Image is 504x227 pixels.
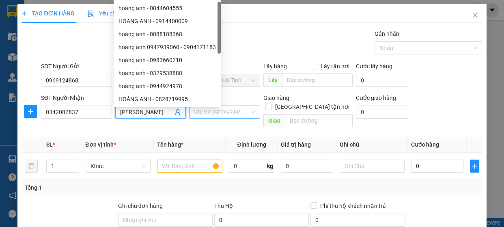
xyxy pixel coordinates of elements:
[25,183,195,192] div: Tổng: 1
[356,63,392,69] label: Cước lấy hàng
[272,102,353,111] span: [GEOGRAPHIC_DATA] tận nơi
[464,4,487,27] button: Close
[317,62,353,71] span: Lấy tận nơi
[336,137,408,153] th: Ghi chú
[263,63,287,69] span: Lấy hàng
[90,160,146,172] span: Khác
[114,2,221,15] div: hoàng anh - 0844604555
[118,203,163,209] label: Ghi chú đơn hàng
[118,30,216,39] div: hoàng anh - 0888188368
[118,43,216,52] div: hoàng anh 0947939060 - 0904171183
[472,12,478,18] span: close
[24,108,37,115] span: plus
[282,74,353,86] input: Dọc đường
[157,160,222,173] input: VD: Bàn, Ghế
[263,74,282,86] span: Lấy
[281,141,311,148] span: Giá trị hàng
[214,203,233,209] span: Thu Hộ
[375,30,399,37] label: Gán nhãn
[194,74,255,86] span: VP BX mới Hà Tĩnh
[41,93,112,102] div: SĐT Người Nhận
[118,95,216,104] div: HOÀNG ANH - 0828719995
[356,95,396,101] label: Cước giao hàng
[46,141,53,148] span: SL
[88,10,173,17] span: Yêu cầu xuất hóa đơn điện tử
[114,41,221,54] div: hoàng anh 0947939060 - 0904171183
[281,160,333,173] input: 0
[470,160,479,173] button: plus
[285,114,353,127] input: Dọc đường
[263,95,289,101] span: Giao hàng
[174,109,181,115] span: user-add
[118,214,213,227] input: Ghi chú đơn hàng
[118,82,216,91] div: hoàng anh - 0944924978
[340,160,405,173] input: Ghi Chú
[118,56,216,65] div: hoàng anh - 0983660210
[266,160,274,173] span: kg
[470,163,479,169] span: plus
[118,17,216,26] div: HOANG ANH - 0914400009
[114,80,221,93] div: hoàng anh - 0944924978
[88,11,94,17] img: icon
[114,54,221,67] div: hoàng anh - 0983660210
[22,10,74,17] span: TẠO ĐƠN HÀNG
[189,62,260,71] div: VP gửi
[86,141,116,148] span: Đơn vị tính
[411,141,439,148] span: Cước hàng
[24,105,37,118] button: plus
[41,62,112,71] div: SĐT Người Gửi
[356,74,408,87] input: Cước lấy hàng
[114,93,221,106] div: HOÀNG ANH - 0828719995
[317,201,389,210] span: Phí thu hộ khách nhận trả
[114,28,221,41] div: hoàng anh - 0888188368
[114,67,221,80] div: hoang anh - 0329538888
[263,114,285,127] span: Giao
[356,106,408,119] input: Cước giao hàng
[25,160,38,173] button: delete
[237,141,266,148] span: Định lượng
[118,69,216,78] div: hoang anh - 0329538888
[118,4,216,13] div: hoàng anh - 0844604555
[114,15,221,28] div: HOANG ANH - 0914400009
[157,141,183,148] span: Tên hàng
[22,11,27,16] span: plus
